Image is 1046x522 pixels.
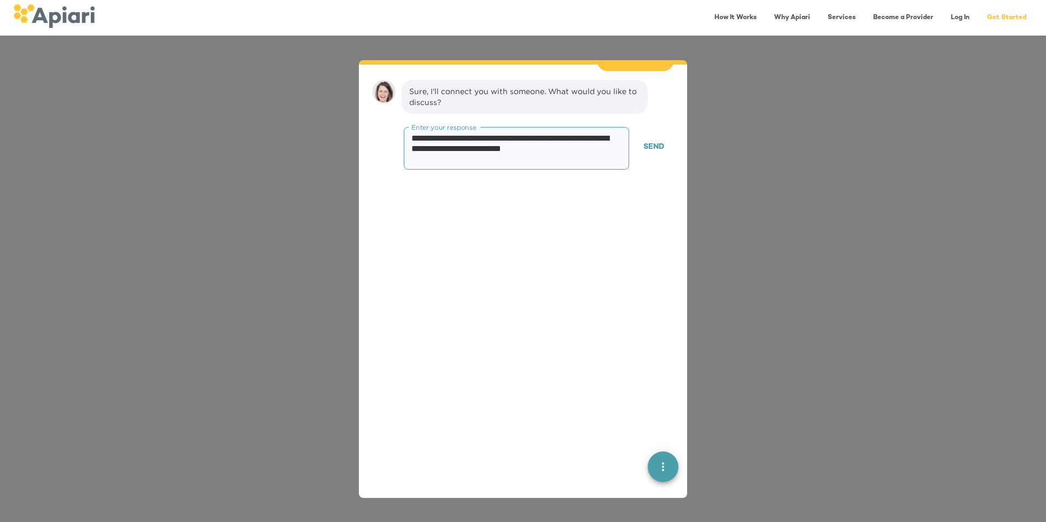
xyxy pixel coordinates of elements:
img: logo [13,4,95,28]
a: Get Started [980,7,1033,29]
img: amy.37686e0395c82528988e.png [372,80,396,104]
a: Services [821,7,862,29]
a: Why Apiari [768,7,817,29]
a: Become a Provider [867,7,940,29]
button: Send [634,137,674,158]
div: Sure, I'll connect you with someone. What would you like to discuss? [409,86,640,108]
button: quick menu [648,452,678,483]
span: Send [643,141,664,154]
a: How It Works [708,7,763,29]
a: Log In [944,7,976,29]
